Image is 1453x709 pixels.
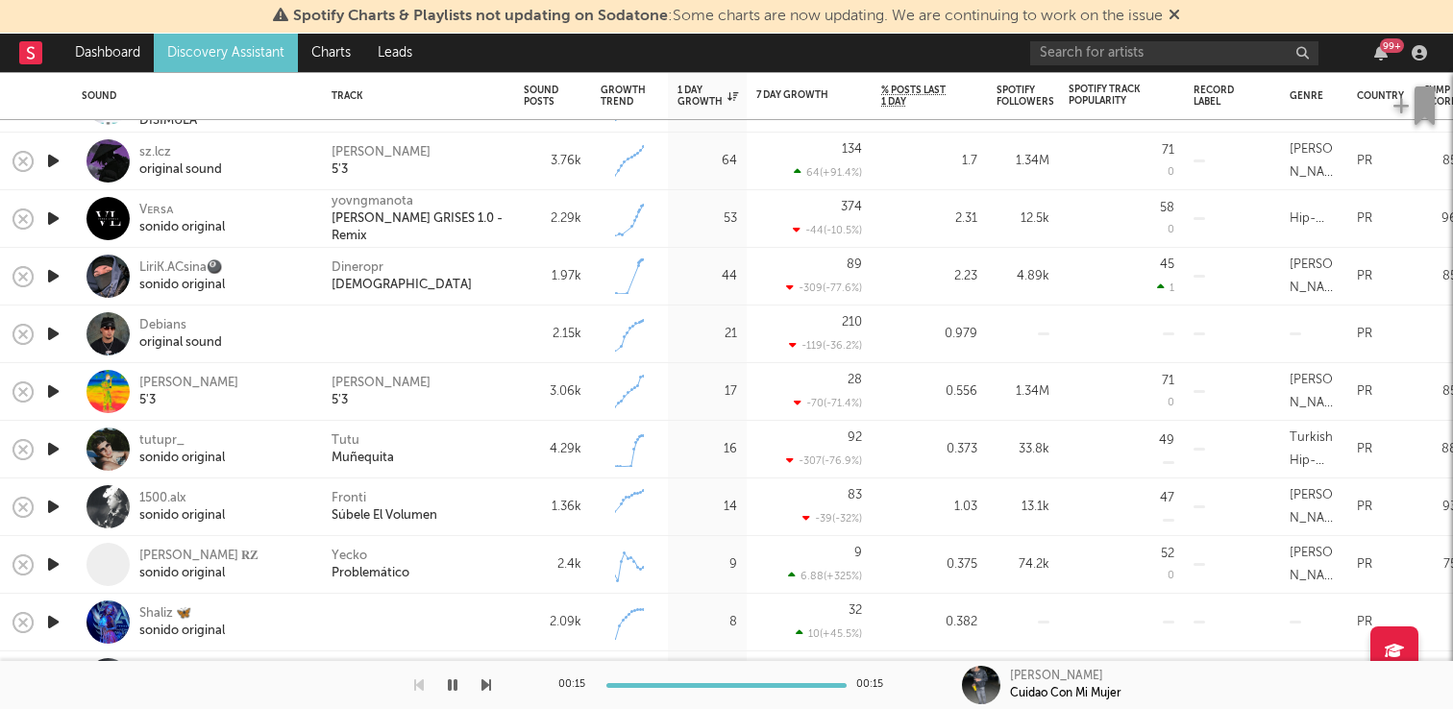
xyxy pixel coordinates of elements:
div: 17 [677,380,737,403]
div: sz.lcz [139,144,222,161]
div: sonido original [139,219,225,236]
div: Sound [82,90,303,102]
div: tutupr_ [139,432,225,450]
div: original sound [139,334,222,352]
div: 0.556 [881,380,977,403]
a: LiriK.ACsina🎱sonido original [139,259,225,294]
a: Leads [364,34,426,72]
div: 374 [841,201,862,213]
div: sonido original [139,450,225,467]
div: 0.382 [881,611,977,634]
div: 92 [848,431,862,444]
div: PR [1357,611,1372,634]
div: 1.34M [997,150,1049,173]
div: 2.4k [524,553,581,576]
div: PR [1357,553,1372,576]
a: Charts [298,34,364,72]
div: 5'3 [139,392,238,409]
div: 4.89k [997,265,1049,288]
div: -44 ( -10.5 % ) [793,224,862,236]
div: Spotify Track Popularity [1069,84,1145,107]
div: 6.88 ( +325 % ) [788,570,862,582]
div: Dineropr [332,259,383,277]
div: -39 ( -32 % ) [802,512,862,525]
div: Genre [1290,90,1323,102]
div: 49 [1159,434,1174,447]
div: [PERSON_NAME] [1290,484,1338,530]
div: DISIMULA [139,112,308,130]
div: 0.375 [881,553,977,576]
a: Dashboard [62,34,154,72]
div: 99 + [1380,38,1404,53]
div: PR [1357,150,1372,173]
a: Fronti [332,490,366,507]
div: Cuidao Con Mi Mujer [1010,685,1121,702]
div: 7 Day Growth [756,89,833,101]
div: Growth Trend [601,85,649,108]
div: 71 [1162,144,1174,157]
div: Hip-Hop/Rap [1290,208,1338,231]
div: Spotify Followers [997,85,1054,108]
a: [PERSON_NAME] [332,144,431,161]
a: Súbele El Volumen [332,507,437,525]
div: [PERSON_NAME] [139,375,238,392]
div: 64 ( +91.4 % ) [794,166,862,179]
a: Muñequita [332,450,394,467]
div: [PERSON_NAME] [1290,369,1338,415]
div: 71 [1162,375,1174,387]
span: % Posts Last 1 Day [881,85,948,108]
div: PR [1357,438,1372,461]
div: yovngmanota [332,193,413,210]
div: 0.373 [881,438,977,461]
div: 2.29k [524,208,581,231]
div: PR [1357,380,1372,403]
div: 2.23 [881,265,977,288]
div: 9 [854,547,862,559]
div: 5'3 [332,392,348,409]
a: sz.lczoriginal sound [139,144,222,179]
a: [PERSON_NAME] GRISES 1.0 - Remix [332,210,505,245]
div: [PERSON_NAME] [1010,668,1103,685]
a: Shaliz 🦋sonido original [139,605,225,640]
div: [PERSON_NAME] [1290,254,1338,300]
div: Problemático [332,565,409,582]
div: 1.36k [524,496,581,519]
div: 8 [677,611,737,634]
div: 0 [1168,398,1174,408]
div: 1.97k [524,265,581,288]
div: 134 [842,143,862,156]
a: [DEMOGRAPHIC_DATA] [332,277,472,294]
div: 210 [842,316,862,329]
a: [PERSON_NAME] 𝐑𝐙sonido original [139,548,259,582]
a: Discovery Assistant [154,34,298,72]
div: 53 [677,208,737,231]
div: -70 ( -71.4 % ) [794,397,862,409]
span: : Some charts are now updating. We are continuing to work on the issue [293,9,1163,24]
div: PR [1357,323,1372,346]
div: Debians [139,317,222,334]
div: 47 [1160,492,1174,504]
div: 32 [849,604,862,617]
div: 28 [848,374,862,386]
div: 58 [1160,202,1174,214]
input: Search for artists [1030,41,1318,65]
div: -309 ( -77.6 % ) [786,281,862,294]
div: 12.5k [997,208,1049,231]
div: 9 [677,553,737,576]
div: 1 Day Growth [677,85,738,108]
button: 99+ [1374,45,1388,61]
div: 00:15 [558,673,597,697]
a: 5'3 [332,161,348,179]
a: tutupr_sonido original [139,432,225,467]
a: Tutu [332,432,359,450]
div: 45 [1160,258,1174,271]
div: Turkish Hip-Hop/Rap [1290,427,1338,473]
div: 0 [1168,225,1174,235]
div: Country [1357,90,1404,102]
